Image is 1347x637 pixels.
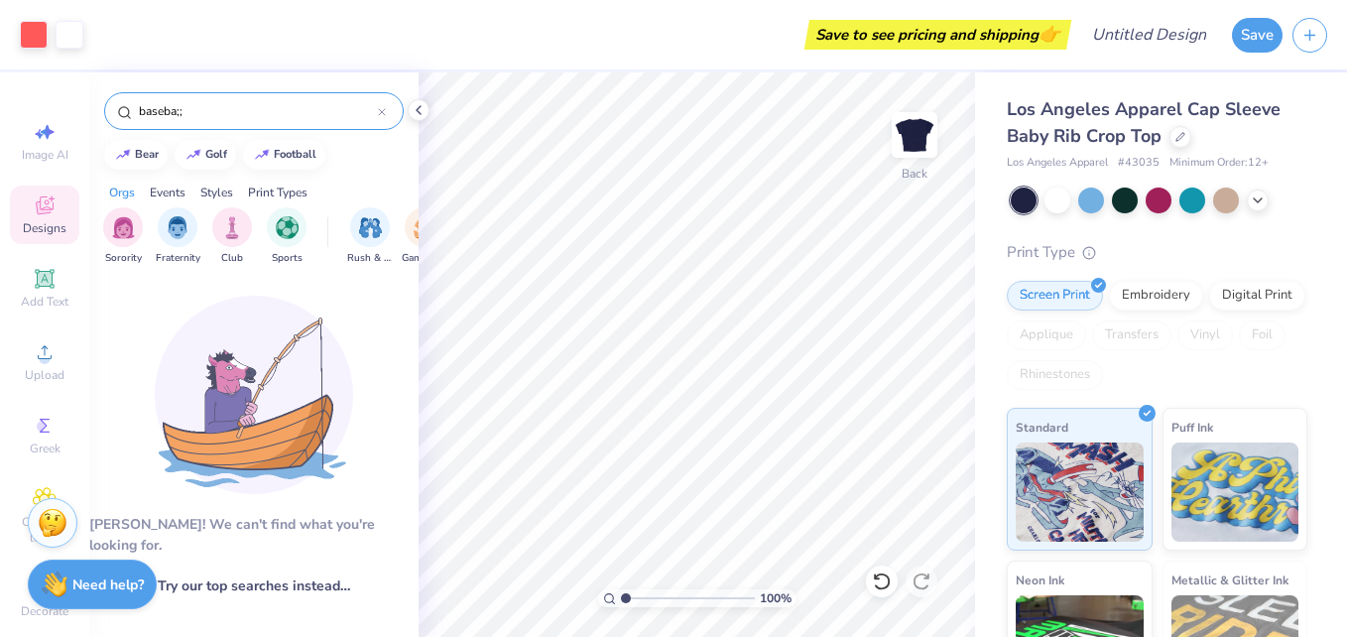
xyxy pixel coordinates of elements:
[1039,22,1060,46] span: 👉
[414,216,436,239] img: Game Day Image
[1239,320,1286,350] div: Foil
[248,184,307,201] div: Print Types
[1209,281,1305,311] div: Digital Print
[1118,155,1160,172] span: # 43035
[254,149,270,161] img: trend_line.gif
[105,251,142,266] span: Sorority
[347,207,393,266] div: filter for Rush & Bid
[221,216,243,239] img: Club Image
[23,220,66,236] span: Designs
[156,207,200,266] div: filter for Fraternity
[212,207,252,266] button: filter button
[267,207,306,266] div: filter for Sports
[175,140,236,170] button: golf
[221,251,243,266] span: Club
[1092,320,1171,350] div: Transfers
[150,184,185,201] div: Events
[1177,320,1233,350] div: Vinyl
[1171,570,1288,590] span: Metallic & Glitter Ink
[30,441,61,456] span: Greek
[760,589,792,607] span: 100 %
[112,216,135,239] img: Sorority Image
[1109,281,1203,311] div: Embroidery
[1016,443,1144,542] img: Standard
[895,115,934,155] img: Back
[1007,360,1103,390] div: Rhinestones
[402,207,447,266] div: filter for Game Day
[104,140,168,170] button: bear
[158,575,350,596] span: Try our top searches instead…
[89,514,419,556] div: [PERSON_NAME]! We can't find what you're looking for.
[347,251,393,266] span: Rush & Bid
[267,207,306,266] button: filter button
[103,207,143,266] div: filter for Sorority
[1007,97,1281,148] span: Los Angeles Apparel Cap Sleeve Baby Rib Crop Top
[1007,320,1086,350] div: Applique
[156,207,200,266] button: filter button
[347,207,393,266] button: filter button
[402,207,447,266] button: filter button
[103,207,143,266] button: filter button
[200,184,233,201] div: Styles
[21,603,68,619] span: Decorate
[137,101,378,121] input: Try "Alpha"
[1016,570,1064,590] span: Neon Ink
[1007,155,1108,172] span: Los Angeles Apparel
[167,216,188,239] img: Fraternity Image
[155,296,353,494] img: Loading...
[205,149,227,160] div: golf
[1007,241,1307,264] div: Print Type
[109,184,135,201] div: Orgs
[359,216,382,239] img: Rush & Bid Image
[156,251,200,266] span: Fraternity
[274,149,316,160] div: football
[902,165,927,183] div: Back
[1171,443,1299,542] img: Puff Ink
[1171,417,1213,438] span: Puff Ink
[272,251,303,266] span: Sports
[21,294,68,310] span: Add Text
[10,514,79,546] span: Clipart & logos
[115,149,131,161] img: trend_line.gif
[1076,15,1222,55] input: Untitled Design
[1232,18,1283,53] button: Save
[276,216,299,239] img: Sports Image
[402,251,447,266] span: Game Day
[243,140,325,170] button: football
[1169,155,1269,172] span: Minimum Order: 12 +
[135,149,159,160] div: bear
[809,20,1066,50] div: Save to see pricing and shipping
[25,367,64,383] span: Upload
[185,149,201,161] img: trend_line.gif
[212,207,252,266] div: filter for Club
[72,575,144,594] strong: Need help?
[1016,417,1068,438] span: Standard
[22,147,68,163] span: Image AI
[1007,281,1103,311] div: Screen Print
